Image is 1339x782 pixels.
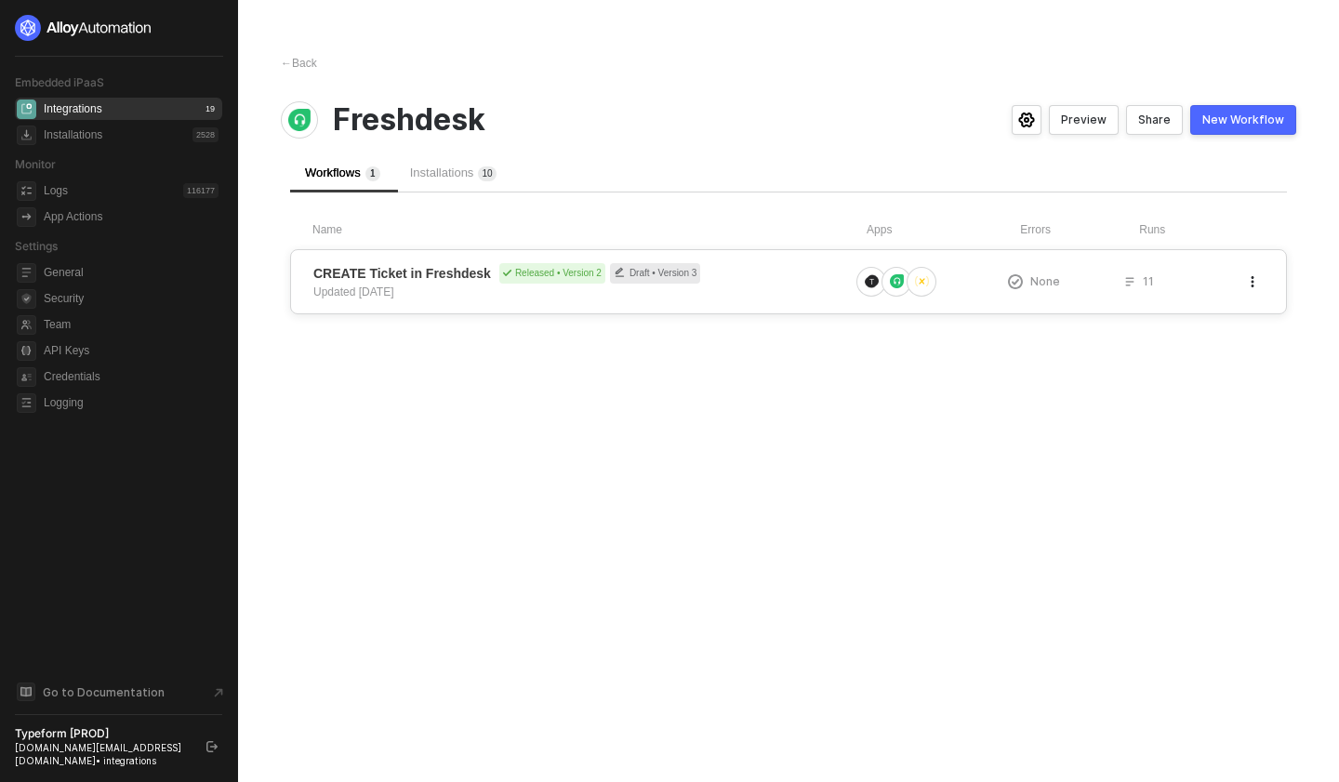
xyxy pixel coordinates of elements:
[43,684,165,700] span: Go to Documentation
[44,209,102,225] div: App Actions
[44,183,68,199] div: Logs
[1018,113,1035,127] span: icon-settings
[313,264,491,283] span: CREATE Ticket in Freshdesk
[1202,113,1284,127] div: New Workflow
[15,726,190,741] div: Typeform [PROD]
[1030,273,1060,289] span: None
[487,168,493,179] span: 0
[44,339,219,362] span: API Keys
[915,274,929,288] img: icon
[370,168,376,179] span: 1
[17,289,36,309] span: security
[313,284,393,300] div: Updated [DATE]
[17,393,36,413] span: logging
[478,166,496,181] sup: 10
[1143,273,1154,289] span: 11
[867,222,1020,238] div: Apps
[192,127,219,142] div: 2528
[1190,105,1296,135] button: New Workflow
[15,681,223,703] a: Knowledge Base
[17,207,36,227] span: icon-app-actions
[17,315,36,335] span: team
[15,157,56,171] span: Monitor
[281,56,317,72] div: Back
[44,101,102,117] div: Integrations
[333,102,485,138] span: Freshdesk
[281,57,292,70] span: ←
[183,183,219,198] div: 116177
[410,166,497,179] span: Installations
[44,287,219,310] span: Security
[1139,222,1265,238] div: Runs
[206,741,218,752] span: logout
[44,261,219,284] span: General
[17,683,35,701] span: documentation
[15,15,152,41] img: logo
[44,365,219,388] span: Credentials
[1061,113,1107,127] div: Preview
[209,683,228,702] span: document-arrow
[15,239,58,253] span: Settings
[17,263,36,283] span: general
[1049,105,1119,135] button: Preview
[499,263,605,284] div: Released • Version 2
[610,263,700,284] div: Draft • Version 3
[44,391,219,414] span: Logging
[305,166,380,179] span: Workflows
[15,15,222,41] a: logo
[17,126,36,145] span: installations
[17,367,36,387] span: credentials
[865,274,879,288] img: icon
[1008,274,1023,289] span: icon-exclamation
[15,75,104,89] span: Embedded iPaaS
[15,741,190,767] div: [DOMAIN_NAME][EMAIL_ADDRESS][DOMAIN_NAME] • integrations
[17,341,36,361] span: api-key
[202,101,219,116] div: 19
[482,168,487,179] span: 1
[17,99,36,119] span: integrations
[1126,105,1183,135] button: Share
[312,222,867,238] div: Name
[17,181,36,201] span: icon-logs
[1124,276,1135,287] span: icon-list
[890,274,904,288] img: icon
[44,313,219,336] span: Team
[44,127,102,143] div: Installations
[288,109,311,131] img: integration-icon
[1020,222,1139,238] div: Errors
[1138,113,1171,127] div: Share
